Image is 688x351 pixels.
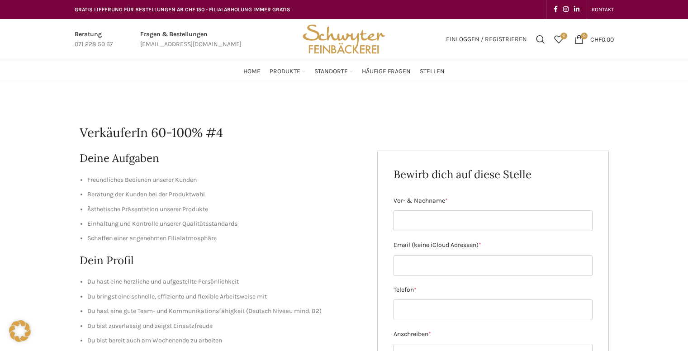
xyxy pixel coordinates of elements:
a: Home [243,62,261,81]
a: Infobox link [75,29,113,50]
a: Einloggen / Registrieren [441,30,531,48]
li: Schaffen einer angenehmen Filialatmosphäre [87,233,364,243]
h1: VerkäuferIn 60-100% #4 [80,124,609,142]
li: Du bringst eine schnelle, effiziente und flexible Arbeitsweise mit [87,292,364,302]
label: Telefon [394,285,593,295]
a: KONTAKT [592,0,614,19]
li: Ästhetische Präsentation unserer Produkte [87,204,364,214]
span: Home [243,67,261,76]
span: CHF [590,35,602,43]
span: Häufige Fragen [362,67,411,76]
div: Meine Wunschliste [550,30,568,48]
span: Produkte [270,67,300,76]
a: Linkedin social link [571,3,582,16]
a: Facebook social link [551,3,560,16]
a: Instagram social link [560,3,571,16]
li: Du hast eine herzliche und aufgestellte Persönlichkeit [87,277,364,287]
label: Vor- & Nachname [394,196,593,206]
span: Einloggen / Registrieren [446,36,527,43]
bdi: 0.00 [590,35,614,43]
li: Du bist bereit auch am Wochenende zu arbeiten [87,336,364,346]
a: Standorte [314,62,353,81]
div: Main navigation [70,62,618,81]
span: GRATIS LIEFERUNG FÜR BESTELLUNGEN AB CHF 150 - FILIALABHOLUNG IMMER GRATIS [75,6,290,13]
img: Bäckerei Schwyter [299,19,388,60]
a: Infobox link [140,29,242,50]
label: Anschreiben [394,329,593,339]
a: Häufige Fragen [362,62,411,81]
label: Email (keine iCloud Adressen) [394,240,593,250]
span: Standorte [314,67,348,76]
span: 0 [581,33,588,39]
li: Freundliches Bedienen unserer Kunden [87,175,364,185]
li: Du hast eine gute Team- und Kommunikationsfähigkeit (Deutsch Niveau mind. B2) [87,306,364,316]
a: 0 CHF0.00 [570,30,618,48]
span: KONTAKT [592,6,614,13]
li: Beratung der Kunden bei der Produktwahl [87,190,364,199]
div: Secondary navigation [587,0,618,19]
a: Site logo [299,35,388,43]
a: Produkte [270,62,305,81]
a: Suchen [531,30,550,48]
h2: Deine Aufgaben [80,151,364,166]
li: Einhaltung und Kontrolle unserer Qualitätsstandards [87,219,364,229]
li: Du bist zuverlässig und zeigst Einsatzfreude [87,321,364,331]
a: Stellen [420,62,445,81]
span: 0 [560,33,567,39]
a: 0 [550,30,568,48]
h2: Dein Profil [80,253,364,268]
h2: Bewirb dich auf diese Stelle [394,167,593,182]
span: Stellen [420,67,445,76]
